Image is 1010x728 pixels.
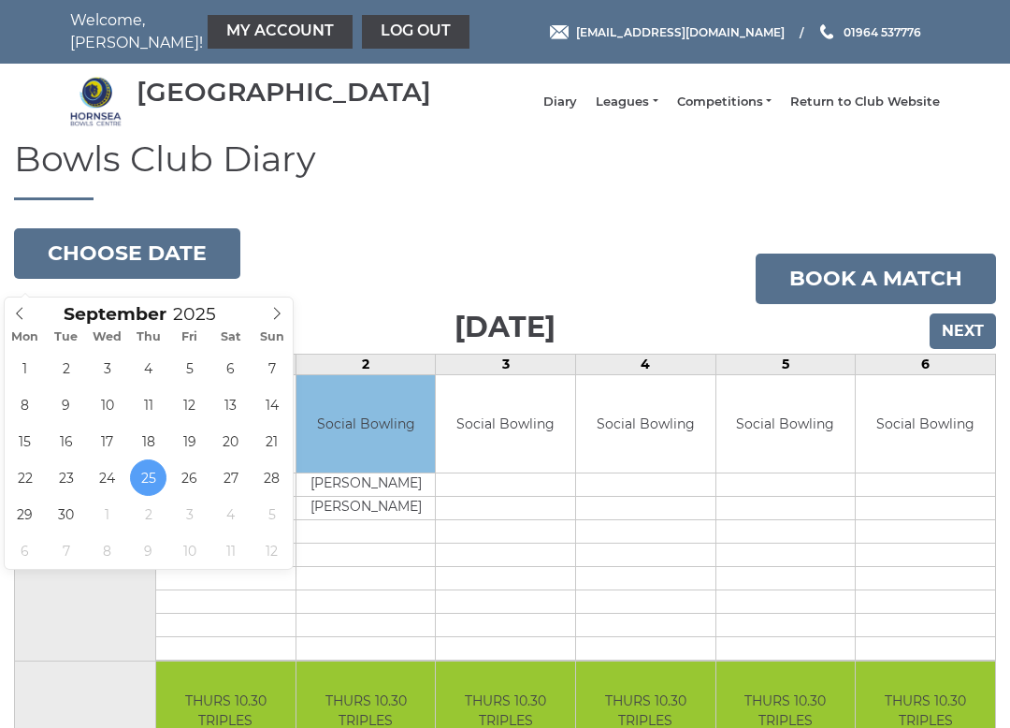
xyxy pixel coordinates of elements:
[296,497,436,520] td: [PERSON_NAME]
[677,94,772,110] a: Competitions
[550,25,569,39] img: Email
[89,423,125,459] span: September 17, 2025
[7,423,43,459] span: September 15, 2025
[14,139,996,200] h1: Bowls Club Diary
[48,496,84,532] span: September 30, 2025
[48,532,84,569] span: October 7, 2025
[756,254,996,304] a: Book a match
[48,459,84,496] span: September 23, 2025
[362,15,469,49] a: Log out
[716,375,856,473] td: Social Bowling
[171,350,208,386] span: September 5, 2025
[7,496,43,532] span: September 29, 2025
[130,496,166,532] span: October 2, 2025
[48,350,84,386] span: September 2, 2025
[543,94,577,110] a: Diary
[64,306,166,324] span: Scroll to increment
[296,354,436,374] td: 2
[70,76,122,127] img: Hornsea Bowls Centre
[817,23,921,41] a: Phone us 01964 537776
[715,354,856,374] td: 5
[46,331,87,343] span: Tue
[171,459,208,496] span: September 26, 2025
[48,386,84,423] span: September 9, 2025
[130,459,166,496] span: September 25, 2025
[128,331,169,343] span: Thu
[253,423,290,459] span: September 21, 2025
[212,386,249,423] span: September 13, 2025
[212,350,249,386] span: September 6, 2025
[212,423,249,459] span: September 20, 2025
[856,375,995,473] td: Social Bowling
[171,496,208,532] span: October 3, 2025
[253,386,290,423] span: September 14, 2025
[253,459,290,496] span: September 28, 2025
[89,459,125,496] span: September 24, 2025
[212,532,249,569] span: October 11, 2025
[252,331,293,343] span: Sun
[89,532,125,569] span: October 8, 2025
[790,94,940,110] a: Return to Club Website
[212,496,249,532] span: October 4, 2025
[7,459,43,496] span: September 22, 2025
[171,386,208,423] span: September 12, 2025
[89,386,125,423] span: September 10, 2025
[130,350,166,386] span: September 4, 2025
[130,532,166,569] span: October 9, 2025
[130,386,166,423] span: September 11, 2025
[210,331,252,343] span: Sat
[296,473,436,497] td: [PERSON_NAME]
[820,24,833,39] img: Phone us
[296,375,436,473] td: Social Bowling
[550,23,785,41] a: Email [EMAIL_ADDRESS][DOMAIN_NAME]
[48,423,84,459] span: September 16, 2025
[253,496,290,532] span: October 5, 2025
[208,15,353,49] a: My Account
[596,94,657,110] a: Leagues
[171,423,208,459] span: September 19, 2025
[576,354,716,374] td: 4
[576,375,715,473] td: Social Bowling
[130,423,166,459] span: September 18, 2025
[137,78,431,107] div: [GEOGRAPHIC_DATA]
[436,354,576,374] td: 3
[856,354,996,374] td: 6
[89,496,125,532] span: October 1, 2025
[5,331,46,343] span: Mon
[253,350,290,386] span: September 7, 2025
[70,9,416,54] nav: Welcome, [PERSON_NAME]!
[436,375,575,473] td: Social Bowling
[169,331,210,343] span: Fri
[14,228,240,279] button: Choose date
[212,459,249,496] span: September 27, 2025
[576,24,785,38] span: [EMAIL_ADDRESS][DOMAIN_NAME]
[171,532,208,569] span: October 10, 2025
[89,350,125,386] span: September 3, 2025
[844,24,921,38] span: 01964 537776
[7,350,43,386] span: September 1, 2025
[166,303,239,325] input: Scroll to increment
[253,532,290,569] span: October 12, 2025
[7,532,43,569] span: October 6, 2025
[87,331,128,343] span: Wed
[7,386,43,423] span: September 8, 2025
[930,313,996,349] input: Next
